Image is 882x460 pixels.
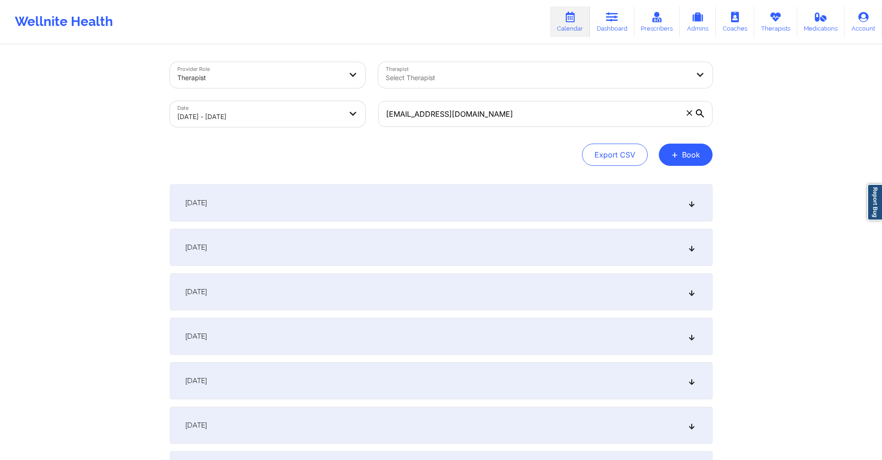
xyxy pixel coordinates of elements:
span: [DATE] [185,243,207,252]
a: Coaches [716,6,754,37]
a: Dashboard [590,6,634,37]
div: [DATE] - [DATE] [177,107,342,127]
a: Report Bug [867,184,882,221]
button: Export CSV [582,144,648,166]
a: Prescribers [634,6,680,37]
a: Medications [797,6,845,37]
span: [DATE] [185,421,207,430]
a: Therapists [754,6,797,37]
span: [DATE] [185,198,207,208]
span: [DATE] [185,376,207,385]
a: Calendar [550,6,590,37]
a: Account [844,6,882,37]
span: + [671,152,678,157]
input: Search by patient email [378,101,713,127]
span: [DATE] [185,332,207,341]
button: +Book [659,144,713,166]
div: Therapist [177,68,342,88]
a: Admins [680,6,716,37]
span: [DATE] [185,287,207,296]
